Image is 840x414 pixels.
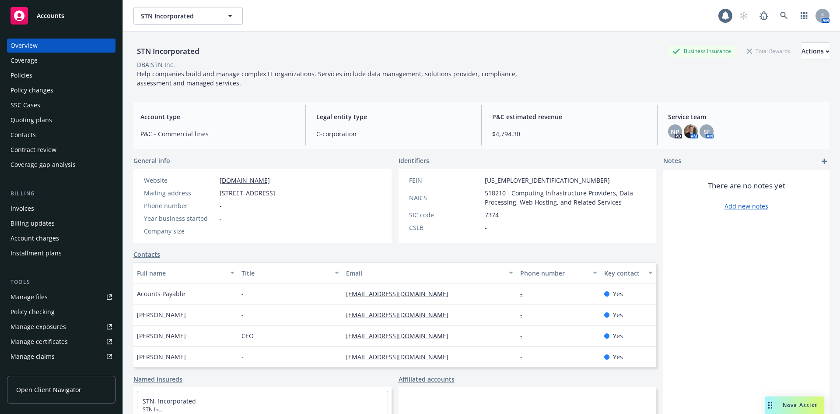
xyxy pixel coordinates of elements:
span: [STREET_ADDRESS] [220,188,275,198]
span: 518210 - Computing Infrastructure Providers, Data Processing, Web Hosting, and Related Services [485,188,646,207]
div: Manage claims [10,350,55,364]
span: $4,794.30 [492,129,647,138]
span: [PERSON_NAME] [137,331,186,340]
div: STN Incorporated [133,46,203,57]
span: - [220,201,222,210]
a: Policy changes [7,83,115,97]
div: Title [241,269,329,278]
a: Policy checking [7,305,115,319]
span: There are no notes yet [708,180,785,191]
a: Manage exposures [7,320,115,334]
span: Service team [668,112,822,121]
a: Contacts [7,128,115,142]
span: [PERSON_NAME] [137,352,186,361]
div: Billing [7,189,115,198]
a: - [520,290,529,298]
a: [EMAIL_ADDRESS][DOMAIN_NAME] [346,353,455,361]
button: Nova Assist [765,396,824,414]
div: Contract review [10,143,56,157]
a: Named insureds [133,375,182,384]
div: Contacts [10,128,36,142]
a: - [520,332,529,340]
span: Yes [613,352,623,361]
span: SF [703,127,710,136]
div: Tools [7,278,115,287]
div: Coverage [10,53,38,67]
div: Invoices [10,202,34,216]
div: Drag to move [765,396,776,414]
button: Phone number [517,262,600,283]
a: Manage files [7,290,115,304]
a: Switch app [795,7,813,25]
a: Affiliated accounts [399,375,455,384]
span: Yes [613,310,623,319]
span: Open Client Navigator [16,385,81,394]
button: Actions [801,42,829,60]
div: Email [346,269,504,278]
span: - [241,310,244,319]
span: Account type [140,112,295,121]
a: STN, Incorporated [143,397,196,405]
a: [EMAIL_ADDRESS][DOMAIN_NAME] [346,311,455,319]
a: Add new notes [724,202,768,211]
div: DBA: STN Inc. [137,60,175,69]
a: Search [775,7,793,25]
a: Report a Bug [755,7,773,25]
div: Quoting plans [10,113,52,127]
span: STN Incorporated [141,11,217,21]
span: Notes [663,156,681,166]
button: Title [238,262,343,283]
div: Manage BORs [10,364,52,379]
span: - [485,223,487,232]
span: P&C - Commercial lines [140,129,295,138]
span: Legal entity type [316,112,471,121]
span: Yes [613,289,623,298]
span: 7374 [485,210,499,219]
div: NAICS [409,193,481,202]
a: add [819,156,829,166]
div: Coverage gap analysis [10,158,76,172]
div: Manage files [10,290,48,304]
span: CEO [241,331,254,340]
a: [EMAIL_ADDRESS][DOMAIN_NAME] [346,290,455,298]
a: - [520,311,529,319]
div: SSC Cases [10,98,40,112]
div: Billing updates [10,216,55,230]
span: Acounts Payable [137,289,185,298]
div: Manage certificates [10,335,68,349]
div: Company size [144,226,216,236]
div: Website [144,176,216,185]
a: Billing updates [7,216,115,230]
span: General info [133,156,170,165]
a: Coverage [7,53,115,67]
div: Key contact [604,269,643,278]
a: Contract review [7,143,115,157]
a: Manage certificates [7,335,115,349]
span: C-corporation [316,129,471,138]
a: Policies [7,68,115,82]
span: NP [671,127,679,136]
div: FEIN [409,176,481,185]
span: - [220,226,222,236]
span: - [220,214,222,223]
a: [EMAIL_ADDRESS][DOMAIN_NAME] [346,332,455,340]
a: Invoices [7,202,115,216]
div: Year business started [144,214,216,223]
div: Installment plans [10,246,62,260]
a: Quoting plans [7,113,115,127]
a: - [520,353,529,361]
div: Business Insurance [668,46,735,57]
div: SIC code [409,210,481,219]
button: STN Incorporated [133,7,243,25]
div: Total Rewards [742,46,794,57]
div: Full name [137,269,225,278]
a: [DOMAIN_NAME] [220,176,270,184]
a: SSC Cases [7,98,115,112]
span: P&C estimated revenue [492,112,647,121]
span: Accounts [37,12,64,19]
div: Policy checking [10,305,55,319]
div: Phone number [144,201,216,210]
div: Policies [10,68,32,82]
div: Mailing address [144,188,216,198]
